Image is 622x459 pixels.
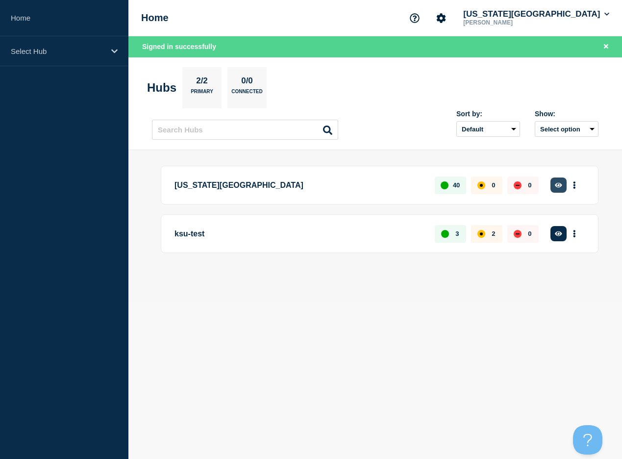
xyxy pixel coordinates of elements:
button: More actions [568,176,581,194]
div: up [441,230,449,238]
p: Select Hub [11,47,105,55]
p: 3 [455,230,459,237]
div: affected [477,181,485,189]
p: [US_STATE][GEOGRAPHIC_DATA] [174,176,423,194]
p: 0 [528,181,531,189]
p: 40 [453,181,460,189]
div: down [514,230,522,238]
span: Signed in successfully [142,43,216,51]
p: 2/2 [193,76,212,89]
input: Search Hubs [152,120,338,140]
p: 0/0 [238,76,257,89]
p: Primary [191,89,213,99]
div: up [441,181,448,189]
div: down [514,181,522,189]
select: Sort by [456,121,520,137]
div: Sort by: [456,110,520,118]
p: 0 [492,181,495,189]
div: Show: [535,110,598,118]
button: Close banner [600,41,612,52]
button: More actions [568,225,581,243]
h2: Hubs [147,81,176,95]
h1: Home [141,12,169,24]
p: 0 [528,230,531,237]
p: [PERSON_NAME] [461,19,563,26]
p: ksu-test [174,225,423,243]
button: Select option [535,121,598,137]
button: Support [404,8,425,28]
div: affected [477,230,485,238]
p: Connected [231,89,262,99]
p: 2 [492,230,495,237]
iframe: Help Scout Beacon - Open [573,425,602,455]
button: Account settings [431,8,451,28]
button: [US_STATE][GEOGRAPHIC_DATA] [461,9,611,19]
